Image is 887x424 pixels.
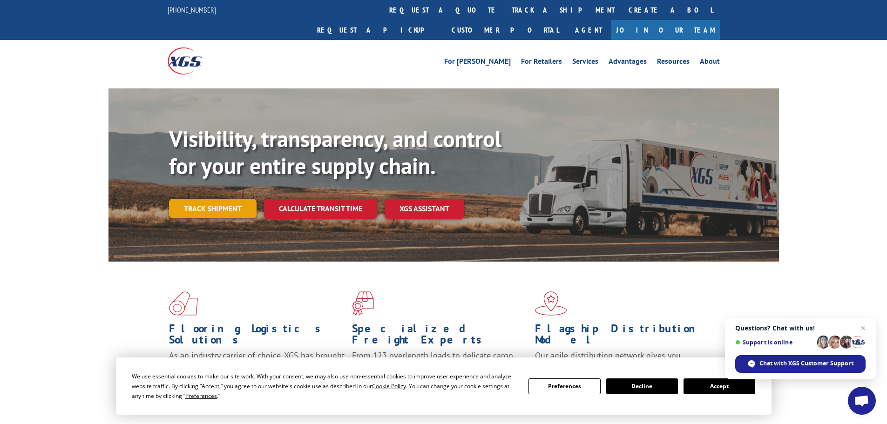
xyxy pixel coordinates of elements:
button: Decline [606,378,678,394]
a: Join Our Team [611,20,720,40]
a: For [PERSON_NAME] [444,58,511,68]
span: Cookie Policy [372,382,406,390]
a: Agent [566,20,611,40]
p: From 123 overlength loads to delicate cargo, our experienced staff knows the best way to move you... [352,350,528,391]
img: xgs-icon-flagship-distribution-model-red [535,291,567,316]
a: Services [572,58,598,68]
button: Accept [684,378,755,394]
a: Advantages [609,58,647,68]
a: Calculate transit time [264,199,377,219]
div: Open chat [848,387,876,415]
a: Customer Portal [445,20,566,40]
img: xgs-icon-focused-on-flooring-red [352,291,374,316]
span: Support is online [735,339,813,346]
div: Chat with XGS Customer Support [735,355,866,373]
img: xgs-icon-total-supply-chain-intelligence-red [169,291,198,316]
span: As an industry carrier of choice, XGS has brought innovation and dedication to flooring logistics... [169,350,345,383]
a: Track shipment [169,199,257,218]
h1: Flagship Distribution Model [535,323,711,350]
a: For Retailers [521,58,562,68]
span: Close chat [858,323,869,334]
a: Resources [657,58,690,68]
a: Request a pickup [310,20,445,40]
b: Visibility, transparency, and control for your entire supply chain. [169,124,501,180]
a: XGS ASSISTANT [385,199,464,219]
a: [PHONE_NUMBER] [168,5,216,14]
div: We use essential cookies to make our site work. With your consent, we may also use non-essential ... [132,371,517,401]
span: Questions? Chat with us! [735,324,866,332]
h1: Specialized Freight Experts [352,323,528,350]
button: Preferences [528,378,600,394]
span: Chat with XGS Customer Support [759,359,853,368]
span: Our agile distribution network gives you nationwide inventory management on demand. [535,350,706,372]
a: About [700,58,720,68]
div: Cookie Consent Prompt [116,357,772,415]
h1: Flooring Logistics Solutions [169,323,345,350]
span: Preferences [185,392,217,400]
